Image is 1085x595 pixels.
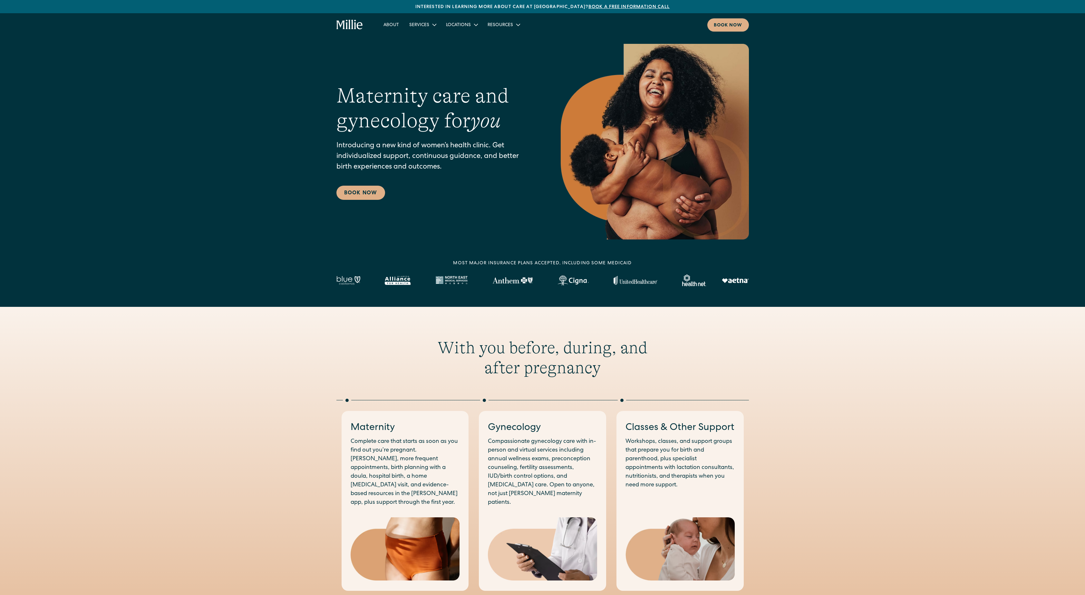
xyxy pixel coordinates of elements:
[625,421,735,435] h3: Classes & Other Support
[336,141,535,173] p: Introducing a new kind of women’s health clinic. Get individualized support, continuous guidance,...
[470,109,501,132] em: you
[378,19,404,30] a: About
[557,275,589,286] img: Cigna logo
[588,5,670,9] a: Book a free information call
[614,276,657,285] img: United Healthcare logo
[625,437,735,490] p: Workshops, classes, and support groups that prepare you for birth and parenthood, plus specialist...
[404,19,441,30] div: Services
[419,338,666,378] h2: With you before, during, and after pregnancy
[441,19,482,30] div: Locations
[492,277,533,284] img: Anthem Logo
[453,260,632,267] div: MOST MAJOR INSURANCE PLANS ACCEPTED, INCLUDING some MEDICAID
[722,278,749,283] img: Aetna logo
[488,421,597,435] h3: Gynecology
[561,44,749,239] img: Smiling mother with her baby in arms, celebrating body positivity and the nurturing bond of postp...
[488,22,513,29] div: Resources
[385,276,410,285] img: Alameda Alliance logo
[707,18,749,32] a: Book now
[714,22,742,29] div: Book now
[435,276,468,285] img: North East Medical Services logo
[336,276,360,285] img: Blue California logo
[336,186,385,200] a: Book Now
[351,437,460,507] p: Complete care that starts as soon as you find out you’re pregnant. [PERSON_NAME], more frequent a...
[682,275,706,286] img: Healthnet logo
[351,517,460,581] img: Close-up of a woman's midsection wearing high-waisted postpartum underwear, highlighting comfort ...
[336,83,535,133] h1: Maternity care and gynecology for
[482,19,525,30] div: Resources
[351,421,460,435] h3: Maternity
[336,20,363,30] a: home
[488,517,597,581] img: Medical professional in a white coat holding a clipboard, representing expert care and diagnosis ...
[488,437,597,507] p: Compassionate gynecology care with in-person and virtual services including annual wellness exams...
[409,22,429,29] div: Services
[625,517,735,581] img: Mother gently kissing her newborn's head, capturing a tender moment of love and early bonding in ...
[446,22,471,29] div: Locations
